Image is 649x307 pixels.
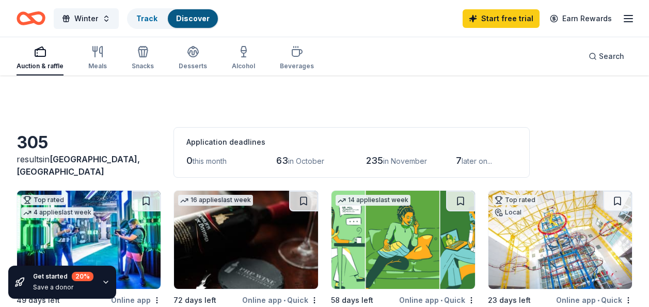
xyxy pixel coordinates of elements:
[186,155,193,166] span: 0
[366,155,383,166] span: 235
[21,207,93,218] div: 4 applies last week
[17,153,161,178] div: results
[33,272,93,281] div: Get started
[597,296,599,304] span: •
[456,155,462,166] span: 7
[17,154,140,177] span: [GEOGRAPHIC_DATA], [GEOGRAPHIC_DATA]
[280,62,314,70] div: Beverages
[17,41,64,75] button: Auction & raffle
[463,9,540,28] a: Start free trial
[193,157,227,165] span: this month
[280,41,314,75] button: Beverages
[399,294,476,306] div: Online app Quick
[331,294,373,306] div: 58 days left
[132,62,154,70] div: Snacks
[331,191,475,289] img: Image for BetterHelp Social Impact
[276,155,288,166] span: 63
[493,195,537,205] div: Top rated
[17,154,140,177] span: in
[74,12,98,25] span: Winter
[176,14,210,23] a: Discover
[288,157,324,165] span: in October
[599,50,624,63] span: Search
[544,9,618,28] a: Earn Rewards
[17,62,64,70] div: Auction & raffle
[232,41,255,75] button: Alcohol
[232,62,255,70] div: Alcohol
[488,191,632,289] img: Image for Museum of Discovery and Science
[21,195,66,205] div: Top rated
[336,195,410,206] div: 14 applies last week
[17,191,161,289] img: Image for WonderWorks Orlando
[88,62,107,70] div: Meals
[580,46,632,67] button: Search
[179,41,207,75] button: Desserts
[283,296,286,304] span: •
[127,8,219,29] button: TrackDiscover
[488,294,531,306] div: 23 days left
[179,62,207,70] div: Desserts
[72,272,93,281] div: 20 %
[88,41,107,75] button: Meals
[174,191,318,289] img: Image for PRP Wine International
[440,296,442,304] span: •
[242,294,319,306] div: Online app Quick
[493,207,524,218] div: Local
[132,41,154,75] button: Snacks
[462,157,492,165] span: later on...
[136,14,157,23] a: Track
[173,294,216,306] div: 72 days left
[17,132,161,153] div: 305
[33,283,93,291] div: Save a donor
[383,157,427,165] span: in November
[54,8,119,29] button: Winter
[556,294,632,306] div: Online app Quick
[178,195,253,206] div: 16 applies last week
[186,136,517,148] div: Application deadlines
[17,6,45,30] a: Home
